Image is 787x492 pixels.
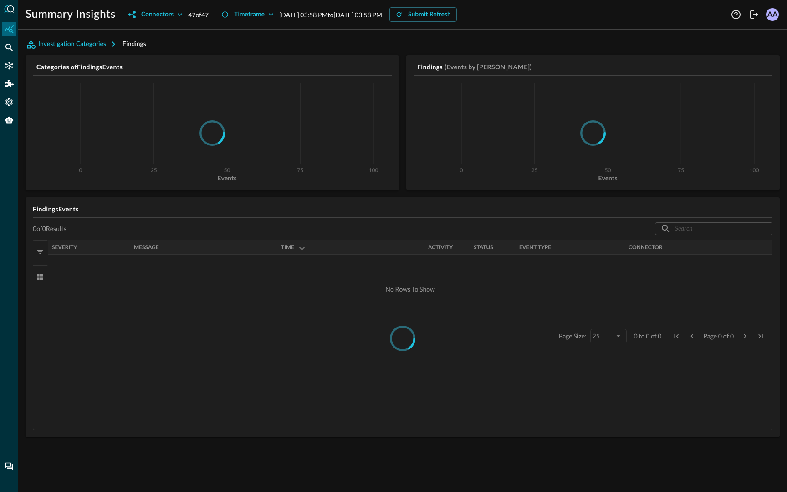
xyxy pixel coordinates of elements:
button: Help [729,7,743,22]
h1: Summary Insights [26,7,116,22]
h5: Findings Events [33,205,772,214]
div: Timeframe [234,9,265,20]
p: 0 of 0 Results [33,225,66,233]
div: Query Agent [2,113,16,128]
p: [DATE] 03:58 PM to [DATE] 03:58 PM [279,10,382,20]
div: Summary Insights [2,22,16,36]
div: Connectors [2,58,16,73]
button: Timeframe [216,7,279,22]
button: Submit Refresh [389,7,457,22]
button: Investigation Categories [26,37,123,51]
div: Addons [2,77,17,91]
p: 47 of 47 [188,10,209,20]
div: Chat [2,459,16,474]
div: Connectors [141,9,174,20]
div: Submit Refresh [408,9,451,20]
h5: Categories of Findings Events [36,62,392,72]
div: Settings [2,95,16,109]
h5: (Events by [PERSON_NAME]) [445,62,532,72]
div: Federated Search [2,40,16,55]
h5: Findings [417,62,443,72]
input: Search [675,220,751,237]
div: AA [766,8,779,21]
button: Connectors [123,7,188,22]
span: Findings [123,40,146,47]
button: Logout [747,7,761,22]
